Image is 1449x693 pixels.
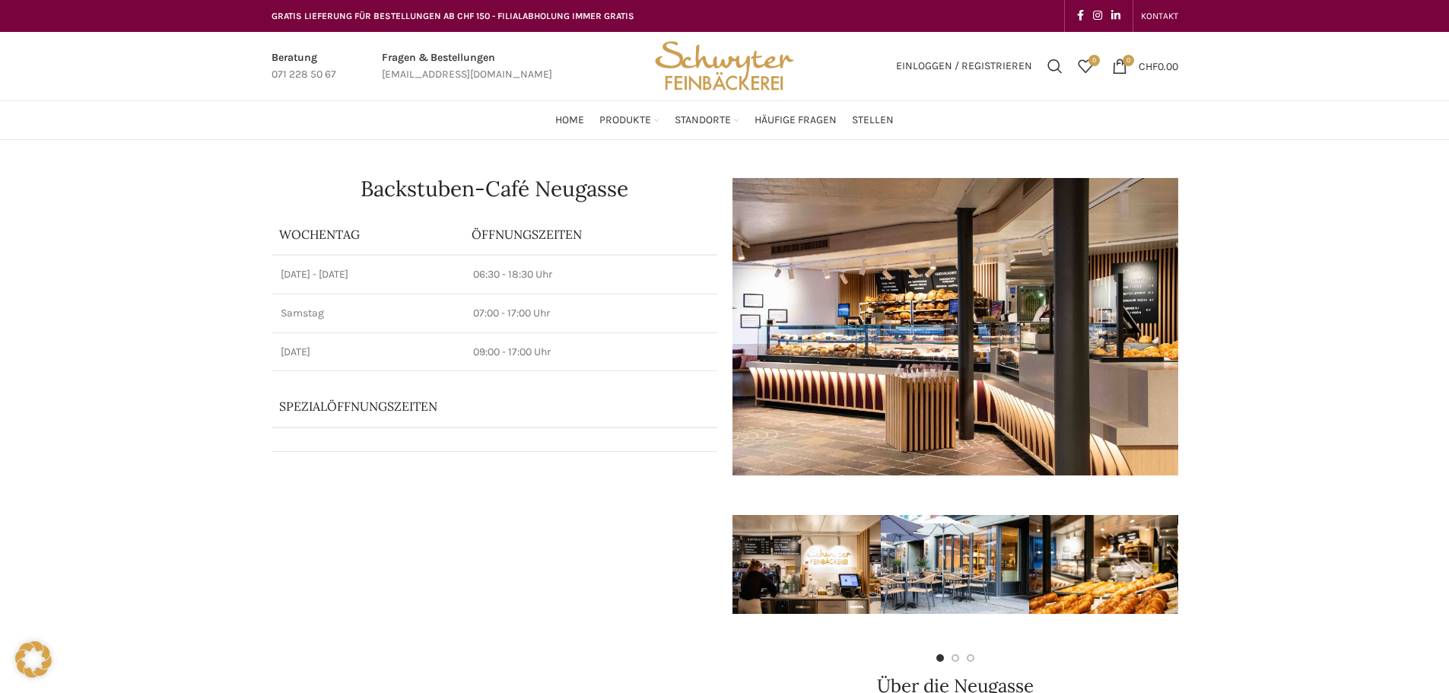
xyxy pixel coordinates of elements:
a: 0 CHF0.00 [1104,51,1186,81]
img: schwyter-61 [881,515,1029,614]
a: Suchen [1040,51,1070,81]
a: Infobox link [382,49,552,84]
img: Bäckerei Schwyter [650,32,799,100]
span: GRATIS LIEFERUNG FÜR BESTELLUNGEN AB CHF 150 - FILIALABHOLUNG IMMER GRATIS [272,11,634,21]
li: Go to slide 3 [967,654,974,662]
div: Secondary navigation [1133,1,1186,31]
a: 0 [1070,51,1101,81]
span: Standorte [675,113,731,128]
span: Einloggen / Registrieren [896,61,1032,72]
p: Wochentag [279,226,457,243]
a: Home [555,105,584,135]
span: Stellen [852,113,894,128]
span: Produkte [599,113,651,128]
p: [DATE] - [DATE] [281,267,456,282]
div: 1 / 7 [732,491,881,639]
p: Samstag [281,306,456,321]
a: Linkedin social link [1107,5,1125,27]
p: 07:00 - 17:00 Uhr [473,306,707,321]
li: Go to slide 2 [952,654,959,662]
h1: Backstuben-Café Neugasse [272,178,717,199]
p: Spezialöffnungszeiten [279,398,667,415]
span: Home [555,113,584,128]
p: [DATE] [281,345,456,360]
a: KONTAKT [1141,1,1178,31]
li: Go to slide 1 [936,654,944,662]
a: Site logo [650,59,799,72]
bdi: 0.00 [1139,59,1178,72]
a: Einloggen / Registrieren [888,51,1040,81]
a: Facebook social link [1072,5,1088,27]
a: Häufige Fragen [755,105,837,135]
span: Häufige Fragen [755,113,837,128]
p: 06:30 - 18:30 Uhr [473,267,707,282]
div: 4 / 7 [1177,491,1326,639]
p: 09:00 - 17:00 Uhr [473,345,707,360]
img: schwyter-17 [732,515,881,614]
a: Stellen [852,105,894,135]
span: 0 [1088,55,1100,66]
span: CHF [1139,59,1158,72]
div: 2 / 7 [881,491,1029,639]
img: schwyter-10 [1177,515,1326,614]
span: 0 [1123,55,1134,66]
div: Main navigation [264,105,1186,135]
a: Produkte [599,105,659,135]
img: schwyter-12 [1029,515,1177,614]
a: Infobox link [272,49,336,84]
p: ÖFFNUNGSZEITEN [472,226,709,243]
div: 3 / 7 [1029,491,1177,639]
div: Meine Wunschliste [1070,51,1101,81]
a: Standorte [675,105,739,135]
span: KONTAKT [1141,11,1178,21]
a: Instagram social link [1088,5,1107,27]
